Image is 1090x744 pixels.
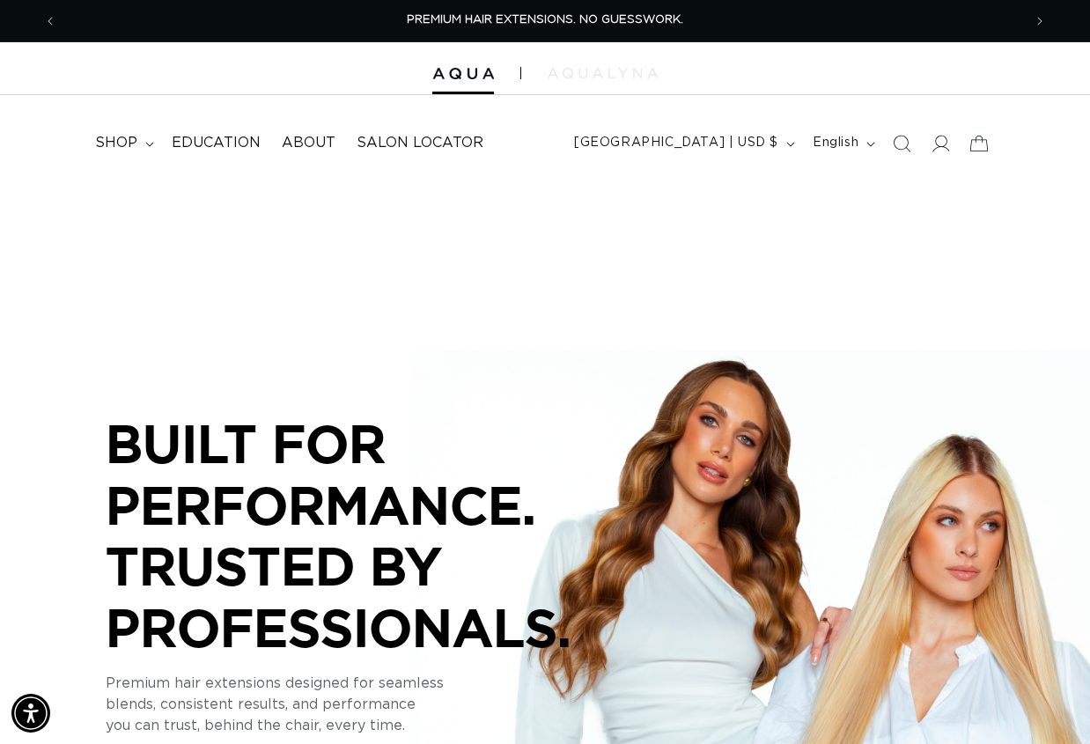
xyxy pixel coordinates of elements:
summary: shop [85,123,161,163]
p: BUILT FOR PERFORMANCE. TRUSTED BY PROFESSIONALS. [106,413,634,658]
img: Aqua Hair Extensions [432,68,494,80]
span: Salon Locator [357,134,483,152]
button: English [802,127,882,160]
span: English [813,134,858,152]
p: Premium hair extensions designed for seamless blends, consistent results, and performance you can... [106,673,634,736]
span: Education [172,134,261,152]
span: [GEOGRAPHIC_DATA] | USD $ [574,134,778,152]
a: Education [161,123,271,163]
img: aqualyna.com [548,68,658,78]
a: About [271,123,346,163]
button: [GEOGRAPHIC_DATA] | USD $ [563,127,802,160]
span: About [282,134,335,152]
button: Next announcement [1020,4,1059,38]
span: PREMIUM HAIR EXTENSIONS. NO GUESSWORK. [407,14,683,26]
span: shop [95,134,137,152]
button: Previous announcement [31,4,70,38]
div: Accessibility Menu [11,694,50,733]
a: Salon Locator [346,123,494,163]
summary: Search [882,124,921,163]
